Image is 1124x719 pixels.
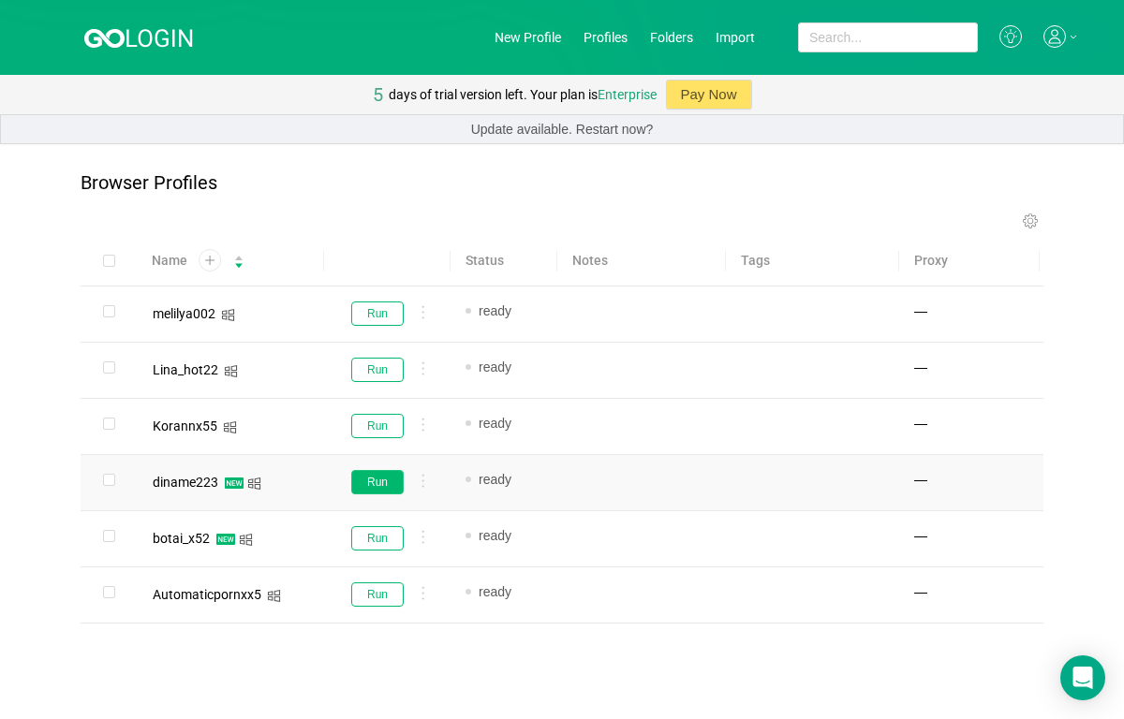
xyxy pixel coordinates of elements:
div: diname223 [153,476,218,489]
span: Status [466,251,504,271]
i: icon: windows [221,308,235,322]
button: Run [351,358,404,382]
div: days of trial version left. Your plan is [389,75,657,114]
i: icon: windows [267,589,281,603]
a: Import [716,30,755,45]
i: icon: caret-up [234,254,244,259]
i: icon: windows [247,477,261,491]
div: melilya002 [153,307,215,320]
span: ready [479,528,511,543]
span: — [914,358,927,377]
span: — [914,414,927,433]
span: Proxy [914,251,948,271]
div: Sort [233,253,244,266]
button: Run [351,470,404,494]
div: Lina_hot22 [153,363,218,376]
button: Run [351,526,404,550]
span: ready [479,472,511,487]
button: Run [351,301,404,326]
input: Search... [798,22,978,52]
button: Run [351,414,404,438]
span: Tags [741,251,770,271]
i: icon: windows [239,533,253,547]
button: Pay Now [666,80,752,110]
span: ready [479,303,511,318]
span: Name [152,251,187,271]
span: — [914,582,927,602]
a: Profiles [584,30,628,45]
i: icon: windows [224,364,238,378]
button: Run [351,582,404,607]
a: Enterprise [598,87,657,102]
div: 5 [373,75,383,114]
i: icon: windows [223,420,237,434]
span: ready [479,416,511,431]
div: botai_x52 [153,532,210,545]
div: Open Intercom Messenger [1060,655,1105,700]
span: — [914,526,927,546]
span: ready [479,359,511,374]
span: Notes [572,251,608,271]
span: — [914,301,927,321]
p: Browser Profiles [81,172,217,194]
a: New Profile [495,30,561,45]
a: Folders [650,30,693,45]
i: icon: caret-down [234,260,244,266]
span: Automaticpornxx5 [153,587,261,602]
span: ready [479,584,511,599]
span: — [914,470,927,490]
div: Korannx55 [153,419,217,433]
